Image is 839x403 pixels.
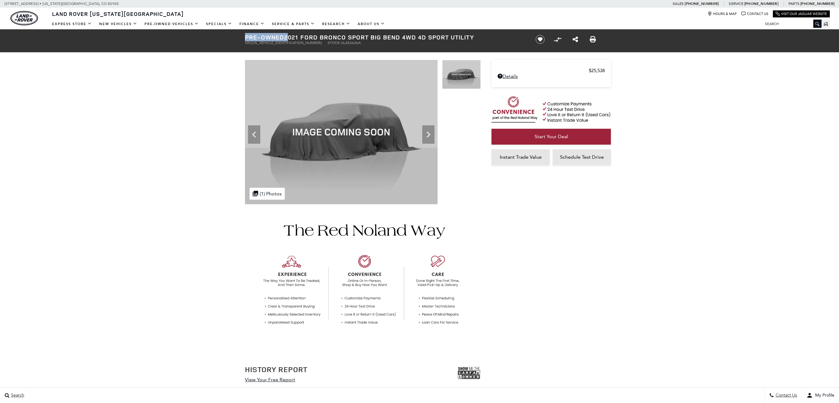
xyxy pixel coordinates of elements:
a: Research [318,19,354,29]
img: Used 2021 Cactus Ford Big Bend image 1 [245,60,438,204]
a: Details [498,73,605,79]
span: Service [729,2,743,6]
a: EXPRESS STORE [48,19,96,29]
a: Visit Our Jaguar Website [776,12,827,16]
a: Specials [202,19,236,29]
span: Contact Us [774,393,797,398]
button: user-profile-menu [802,388,839,403]
span: My Profile [813,393,834,398]
a: Finance [236,19,268,29]
a: Land Rover [US_STATE][GEOGRAPHIC_DATA] [48,10,187,17]
a: Start Your Deal [491,129,611,145]
a: View Your Free Report [245,377,295,383]
span: Sales [673,2,684,6]
nav: Main Navigation [48,19,389,29]
img: Show me the Carfax [458,365,481,381]
span: VIN: [245,41,252,45]
a: Instant Trade Value [491,149,550,165]
a: land-rover [10,11,38,25]
a: Service & Parts [268,19,318,29]
a: Pre-Owned Vehicles [141,19,202,29]
a: [PHONE_NUMBER] [685,1,719,6]
a: $25,538 [498,68,605,73]
a: [PHONE_NUMBER] [800,1,834,6]
strong: Pre-Owned [245,33,284,41]
span: Search [9,393,24,398]
span: $25,538 [589,68,605,73]
h2: History Report [245,365,307,373]
span: ULA52626A [341,41,361,45]
a: New Vehicles [96,19,141,29]
img: Used 2021 Cactus Ford Big Bend image 1 [442,60,481,89]
span: Start Your Deal [535,134,568,139]
span: [US_VEHICLE_IDENTIFICATION_NUMBER] [252,41,322,45]
a: About Us [354,19,389,29]
a: Print this Pre-Owned 2021 Ford Bronco Sport Big Bend 4WD 4D Sport Utility [590,36,596,43]
a: Schedule Test Drive [553,149,611,165]
a: Share this Pre-Owned 2021 Ford Bronco Sport Big Bend 4WD 4D Sport Utility [573,36,578,43]
span: Stock: [328,41,341,45]
a: Hours & Map [708,12,737,16]
a: [STREET_ADDRESS] • [US_STATE][GEOGRAPHIC_DATA], CO 80905 [5,2,119,6]
span: Parts [788,2,799,6]
img: Land Rover [10,11,38,25]
h1: 2021 Ford Bronco Sport Big Bend 4WD 4D Sport Utility [245,34,525,41]
a: Contact Us [741,12,768,16]
button: Save vehicle [533,35,547,44]
div: (1) Photos [250,188,285,200]
span: Land Rover [US_STATE][GEOGRAPHIC_DATA] [52,10,184,17]
span: Schedule Test Drive [560,154,604,160]
a: [PHONE_NUMBER] [744,1,778,6]
button: Compare vehicle [553,35,562,44]
input: Search [760,20,822,28]
span: Instant Trade Value [500,154,542,160]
